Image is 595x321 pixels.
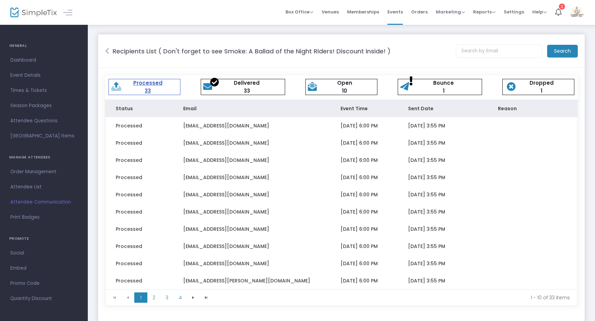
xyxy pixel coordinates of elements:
span: Print Badges [10,213,77,222]
span: Events [387,3,403,21]
span: Reports [473,9,495,15]
span: [DATE] 3:55 PM [408,260,445,267]
a: Bounce [433,79,454,86]
span: Attendee Questions [10,116,77,125]
span: Help [532,9,547,15]
span: [EMAIL_ADDRESS][DOMAIN_NAME] [183,260,269,267]
span: Orders [411,3,428,21]
span: Processed [116,226,142,232]
th: Status [105,100,173,117]
span: [EMAIL_ADDRESS][PERSON_NAME][DOMAIN_NAME] [183,277,310,284]
a: 10 [342,87,347,94]
span: [DATE] 3:55 PM [408,208,445,215]
span: Social [10,249,77,258]
span: Page 3 [160,292,174,303]
th: Event Time [330,100,398,117]
span: [EMAIL_ADDRESS][DOMAIN_NAME] [183,174,269,181]
span: [DATE] 3:55 PM [408,226,445,232]
span: [EMAIL_ADDRESS][DOMAIN_NAME] [183,139,269,146]
span: [EMAIL_ADDRESS][DOMAIN_NAME] [183,122,269,129]
span: Marketing [436,9,465,15]
span: [GEOGRAPHIC_DATA] Items [10,132,77,141]
span: [EMAIL_ADDRESS][DOMAIN_NAME] [183,191,269,198]
span: [DATE] 6:00 PM [341,157,378,164]
span: [DATE] 6:00 PM [341,174,378,181]
span: [DATE] 6:00 PM [341,122,378,129]
span: Attendee Communication [10,198,77,207]
h4: MANAGE ATTENDEES [9,151,79,164]
span: Order Management [10,167,77,176]
div: Data table [105,100,577,289]
span: Processed [116,208,142,215]
h4: GENERAL [9,39,79,53]
span: Promo Code [10,279,77,288]
span: Go to the next page [187,292,200,303]
span: Processed [116,260,142,267]
kendo-pager-info: 1 - 10 of 33 items [218,294,570,301]
a: 1 [443,87,445,94]
span: Page 4 [174,292,187,303]
span: Processed [116,122,142,129]
a: Open [337,79,352,86]
m-button: Search [547,45,578,58]
span: Processed [116,243,142,250]
a: 1 [541,87,542,94]
span: Memberships [347,3,379,21]
span: Processed [116,277,142,284]
span: Embed [10,264,77,273]
span: Go to the next page [190,295,196,300]
th: Reason [488,100,577,117]
span: Settings [504,3,524,21]
a: 33 [145,87,151,94]
span: [EMAIL_ADDRESS][DOMAIN_NAME] [183,226,269,232]
span: [DATE] 6:00 PM [341,260,378,267]
span: Processed [116,191,142,198]
span: Page 1 [134,292,147,303]
h4: PROMOTE [9,232,79,246]
span: [DATE] 6:00 PM [341,277,378,284]
m-panel-title: Recipients List ( Don't forget to see Smoke: A Ballad of the Night Riders! Discount inside! ) [113,46,390,56]
span: [DATE] 3:55 PM [408,277,445,284]
a: Delivered [234,79,260,86]
span: Times & Tickets [10,86,77,95]
span: Go to the last page [203,295,209,300]
span: [DATE] 3:55 PM [408,122,445,129]
span: [DATE] 6:00 PM [341,208,378,215]
span: [DATE] 3:55 PM [408,191,445,198]
span: Event Details [10,71,77,80]
span: Processed [116,174,142,181]
th: Sent Date [398,100,488,117]
span: [DATE] 6:00 PM [341,139,378,146]
span: Dashboard [10,56,77,65]
span: [DATE] 3:55 PM [408,243,445,250]
span: [EMAIL_ADDRESS][DOMAIN_NAME] [183,157,269,164]
a: Processed [133,79,163,86]
span: Attendee List [10,183,77,191]
span: [DATE] 3:55 PM [408,139,445,146]
span: Processed [116,139,142,146]
span: Box Office [285,9,313,15]
span: Go to the last page [200,292,213,303]
input: Search by Email [456,44,542,58]
div: 1 [559,3,565,10]
span: [EMAIL_ADDRESS][DOMAIN_NAME] [183,208,269,215]
span: [DATE] 6:00 PM [341,191,378,198]
span: [DATE] 6:00 PM [341,243,378,250]
span: [EMAIL_ADDRESS][DOMAIN_NAME] [183,243,269,250]
span: Venues [322,3,339,21]
a: Dropped [530,79,554,86]
span: [DATE] 6:00 PM [341,226,378,232]
span: Processed [116,157,142,164]
span: [DATE] 3:55 PM [408,174,445,181]
span: Page 2 [147,292,160,303]
a: 33 [244,87,250,94]
span: Quantity Discount [10,294,77,303]
th: Email [173,100,330,117]
span: [DATE] 3:55 PM [408,157,445,164]
span: Season Packages [10,101,77,110]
